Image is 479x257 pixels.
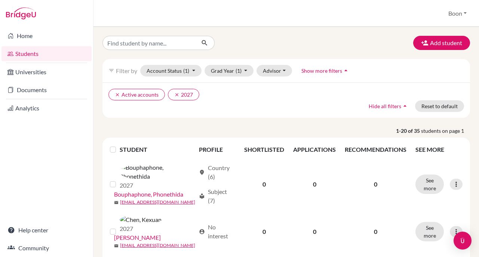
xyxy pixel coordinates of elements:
button: See more [415,222,444,241]
th: PROFILE [194,141,240,159]
i: filter_list [108,68,114,73]
a: Students [1,46,92,61]
div: No interest [199,223,235,241]
span: Hide all filters [369,103,401,109]
a: [EMAIL_ADDRESS][DOMAIN_NAME] [120,242,195,249]
img: Bouphaphone, Phonethida [120,163,190,181]
strong: 1-20 of 35 [396,127,421,135]
th: STUDENT [120,141,194,159]
button: Reset to default [415,100,464,112]
a: [EMAIL_ADDRESS][DOMAIN_NAME] [120,199,195,206]
p: 0 [345,227,406,236]
img: Chen, Kexuan [120,215,162,224]
th: SHORTLISTED [240,141,289,159]
a: Home [1,28,92,43]
span: local_library [199,193,205,199]
th: SEE MORE [411,141,467,159]
button: Hide all filtersarrow_drop_up [362,100,415,112]
div: Open Intercom Messenger [454,232,472,250]
a: Analytics [1,101,92,116]
td: 0 [240,159,289,210]
span: (1) [236,68,242,74]
a: Universities [1,65,92,79]
button: See more [415,175,444,194]
span: account_circle [199,229,205,235]
p: 2027 [120,224,162,233]
input: Find student by name... [102,36,195,50]
p: 2027 [120,181,190,190]
span: Show more filters [301,68,342,74]
i: clear [115,92,120,97]
button: Grad Year(1) [205,65,254,76]
a: Community [1,241,92,256]
i: arrow_drop_up [342,67,350,74]
button: Show more filtersarrow_drop_up [295,65,356,76]
span: mail [114,244,119,248]
button: Advisor [257,65,292,76]
i: arrow_drop_up [401,102,409,110]
span: students on page 1 [421,127,470,135]
p: 0 [345,180,406,189]
div: Subject (7) [199,187,235,205]
th: APPLICATIONS [289,141,340,159]
button: Boon [445,6,470,21]
td: 0 [289,210,340,253]
i: clear [174,92,179,97]
span: (1) [183,68,189,74]
a: [PERSON_NAME] [114,233,161,242]
span: Filter by [116,67,137,74]
img: Bridge-U [6,7,36,19]
td: 0 [240,210,289,253]
th: RECOMMENDATIONS [340,141,411,159]
div: Country (6) [199,163,235,181]
span: mail [114,200,119,205]
button: Add student [413,36,470,50]
button: clearActive accounts [108,89,165,100]
button: clear2027 [168,89,199,100]
td: 0 [289,159,340,210]
button: Account Status(1) [140,65,202,76]
span: location_on [199,169,205,175]
a: Documents [1,82,92,97]
a: Bouphaphone, Phonethida [114,190,183,199]
a: Help center [1,223,92,238]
